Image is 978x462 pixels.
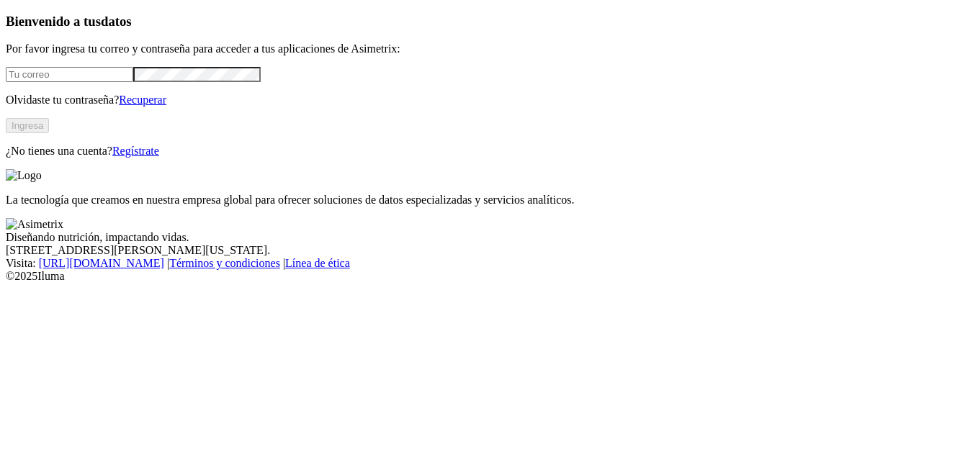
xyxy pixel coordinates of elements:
a: Recuperar [119,94,166,106]
div: Diseñando nutrición, impactando vidas. [6,231,972,244]
a: Línea de ética [285,257,350,269]
div: [STREET_ADDRESS][PERSON_NAME][US_STATE]. [6,244,972,257]
img: Asimetrix [6,218,63,231]
a: Términos y condiciones [169,257,280,269]
p: La tecnología que creamos en nuestra empresa global para ofrecer soluciones de datos especializad... [6,194,972,207]
span: datos [101,14,132,29]
h3: Bienvenido a tus [6,14,972,30]
p: Por favor ingresa tu correo y contraseña para acceder a tus aplicaciones de Asimetrix: [6,42,972,55]
div: Visita : | | [6,257,972,270]
input: Tu correo [6,67,133,82]
button: Ingresa [6,118,49,133]
div: © 2025 Iluma [6,270,972,283]
a: Regístrate [112,145,159,157]
p: Olvidaste tu contraseña? [6,94,972,107]
img: Logo [6,169,42,182]
p: ¿No tienes una cuenta? [6,145,972,158]
a: [URL][DOMAIN_NAME] [39,257,164,269]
